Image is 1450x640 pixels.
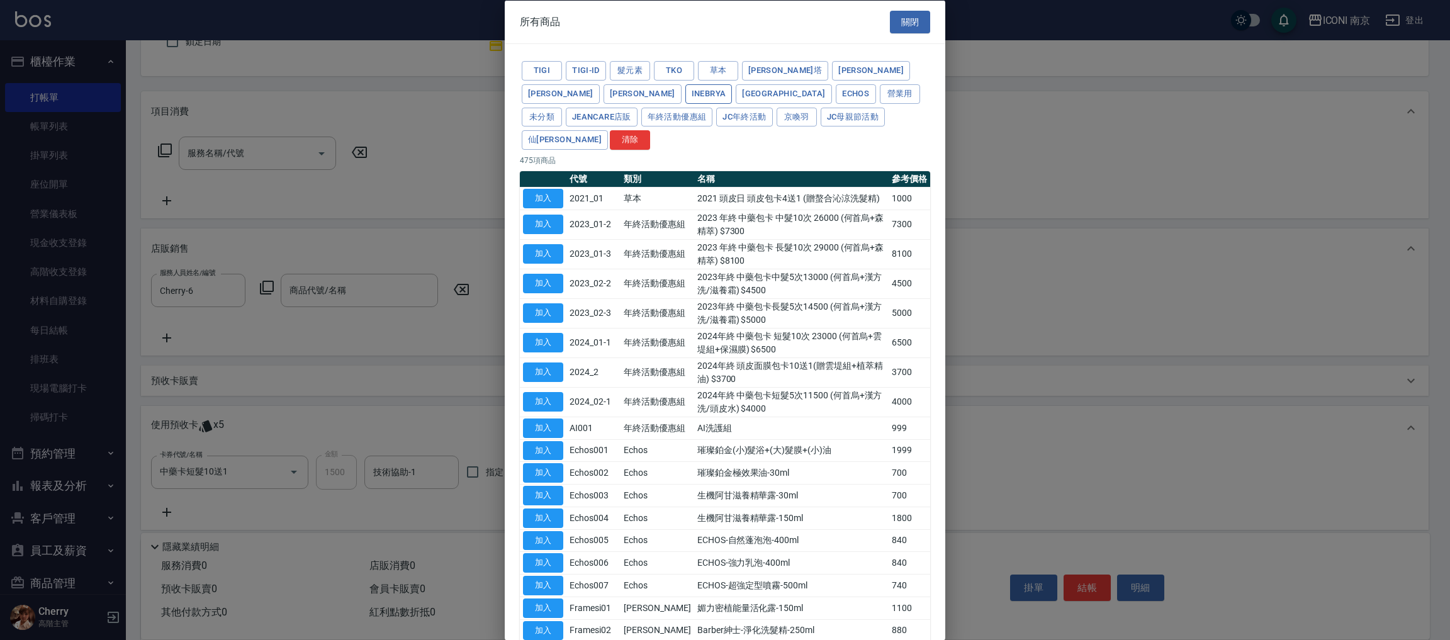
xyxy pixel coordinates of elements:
[694,484,889,507] td: 生機阿甘滋養精華露-30ml
[889,187,930,210] td: 1000
[889,239,930,269] td: 8100
[694,387,889,417] td: 2024年終 中藥包卡短髮5次11500 (何首烏+漢方洗/頭皮水) $4000
[621,417,694,439] td: 年終活動優惠組
[736,84,831,103] button: [GEOGRAPHIC_DATA]
[694,239,889,269] td: 2023 年終 中藥包卡 長髮10次 29000 (何首烏+森精萃) $8100
[566,357,621,387] td: 2024_2
[889,597,930,619] td: 1100
[523,392,563,412] button: 加入
[621,187,694,210] td: 草本
[694,210,889,239] td: 2023 年終 中藥包卡 中髮10次 26000 (何首烏+森精萃) $7300
[694,187,889,210] td: 2021 頭皮日 頭皮包卡4送1 (贈螯合沁涼洗髮精)
[836,84,876,103] button: Echos
[523,418,563,437] button: 加入
[889,484,930,507] td: 700
[742,61,828,81] button: [PERSON_NAME]塔
[621,597,694,619] td: [PERSON_NAME]
[566,574,621,597] td: Echos007
[694,417,889,439] td: AI洗護組
[889,551,930,574] td: 840
[694,171,889,188] th: 名稱
[889,461,930,484] td: 700
[566,269,621,298] td: 2023_02-2
[566,551,621,574] td: Echos006
[777,107,817,126] button: 京喚羽
[610,61,650,81] button: 髮元素
[889,529,930,552] td: 840
[694,574,889,597] td: ECHOS-超強定型噴霧-500ml
[621,239,694,269] td: 年終活動優惠組
[889,357,930,387] td: 3700
[621,439,694,462] td: Echos
[621,461,694,484] td: Echos
[621,269,694,298] td: 年終活動優惠組
[621,171,694,188] th: 類別
[610,130,650,150] button: 清除
[523,598,563,617] button: 加入
[889,387,930,417] td: 4000
[520,155,930,166] p: 475 項商品
[889,417,930,439] td: 999
[641,107,713,126] button: 年終活動優惠組
[685,84,733,103] button: Inebrya
[621,529,694,552] td: Echos
[566,328,621,357] td: 2024_01-1
[694,357,889,387] td: 2024年終 頭皮面膜包卡10送1(贈雲堤組+植萃精油) $3700
[566,107,638,126] button: JeanCare店販
[522,84,600,103] button: [PERSON_NAME]
[566,298,621,328] td: 2023_02-3
[523,215,563,234] button: 加入
[566,529,621,552] td: Echos005
[522,107,562,126] button: 未分類
[566,187,621,210] td: 2021_01
[523,189,563,208] button: 加入
[523,362,563,382] button: 加入
[523,576,563,595] button: 加入
[654,61,694,81] button: TKO
[890,10,930,33] button: 關閉
[520,15,560,28] span: 所有商品
[621,574,694,597] td: Echos
[821,107,885,126] button: JC母親節活動
[832,61,910,81] button: [PERSON_NAME]
[522,61,562,81] button: TIGI
[523,463,563,483] button: 加入
[880,84,920,103] button: 營業用
[566,387,621,417] td: 2024_02-1
[716,107,772,126] button: JC年終活動
[621,298,694,328] td: 年終活動優惠組
[621,210,694,239] td: 年終活動優惠組
[523,553,563,573] button: 加入
[621,507,694,529] td: Echos
[522,130,608,150] button: 仙[PERSON_NAME]
[694,298,889,328] td: 2023年終 中藥包卡長髮5次14500 (何首烏+漢方洗/滋養霜) $5000
[889,171,930,188] th: 參考價格
[694,328,889,357] td: 2024年終 中藥包卡 短髮10次 23000 (何首烏+雲堤組+保濕膜) $6500
[889,328,930,357] td: 6500
[694,597,889,619] td: 媚力密植能量活化露-150ml
[621,328,694,357] td: 年終活動優惠組
[694,461,889,484] td: 璀璨鉑金極效果油-30ml
[523,303,563,323] button: 加入
[621,484,694,507] td: Echos
[523,486,563,505] button: 加入
[698,61,738,81] button: 草本
[694,439,889,462] td: 璀璨鉑金(小)髮浴+(大)髮膜+(小)油
[694,551,889,574] td: ECHOS-強力乳泡-400ml
[523,274,563,293] button: 加入
[523,508,563,527] button: 加入
[889,507,930,529] td: 1800
[566,417,621,439] td: AI001
[604,84,682,103] button: [PERSON_NAME]
[621,357,694,387] td: 年終活動優惠組
[523,531,563,550] button: 加入
[694,269,889,298] td: 2023年終 中藥包卡中髮5次13000 (何首烏+漢方洗/滋養霜) $4500
[621,387,694,417] td: 年終活動優惠組
[566,507,621,529] td: Echos004
[523,620,563,640] button: 加入
[523,441,563,460] button: 加入
[621,551,694,574] td: Echos
[889,298,930,328] td: 5000
[566,461,621,484] td: Echos002
[566,239,621,269] td: 2023_01-3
